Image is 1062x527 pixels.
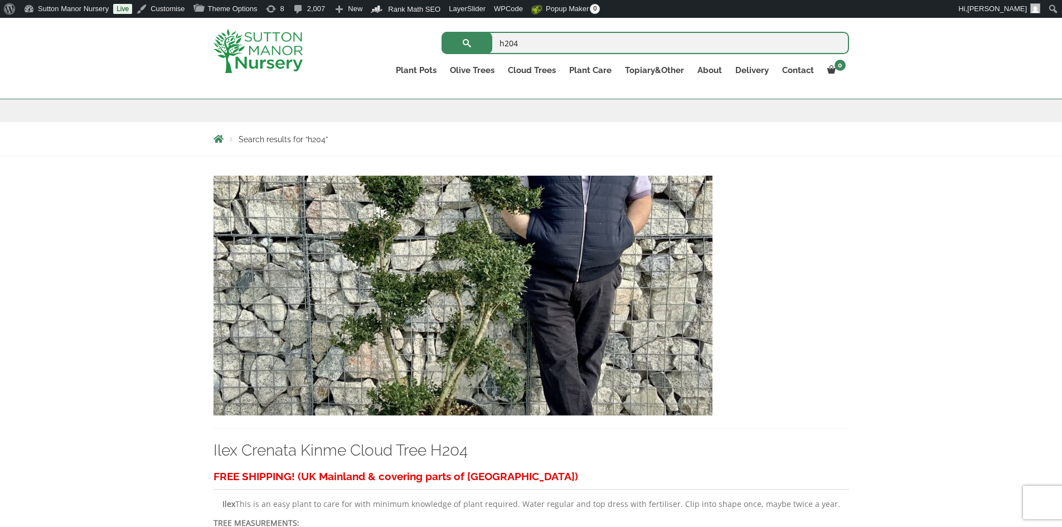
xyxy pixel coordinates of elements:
a: Ilex Crenata Kinme Cloud Tree H204 [214,289,712,300]
p: This is an easy plant to care for with minimum knowledge of plant required. Water regular and top... [214,497,849,511]
a: 0 [821,62,849,78]
a: Topiary&Other [618,62,691,78]
a: Cloud Trees [501,62,562,78]
a: Contact [775,62,821,78]
span: Search results for “h204” [239,135,328,144]
b: Ilex [222,499,235,509]
a: About [691,62,729,78]
img: Ilex Crenata Kinme Cloud Tree H204 - E042E6B0 DF56 47F2 B52A 3158C5994F2D [214,176,712,415]
a: Olive Trees [443,62,501,78]
img: logo [214,29,303,73]
a: Delivery [729,62,775,78]
input: Search... [442,32,849,54]
a: Plant Pots [389,62,443,78]
a: Live [113,4,132,14]
span: [PERSON_NAME] [967,4,1027,13]
h3: FREE SHIPPING! (UK Mainland & covering parts of [GEOGRAPHIC_DATA]) [214,466,849,487]
a: Plant Care [562,62,618,78]
span: Rank Math SEO [388,5,440,13]
a: Ilex Crenata Kinme Cloud Tree H204 [214,441,468,460]
nav: Breadcrumbs [214,134,849,143]
span: 0 [590,4,600,14]
span: 0 [835,60,846,71]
